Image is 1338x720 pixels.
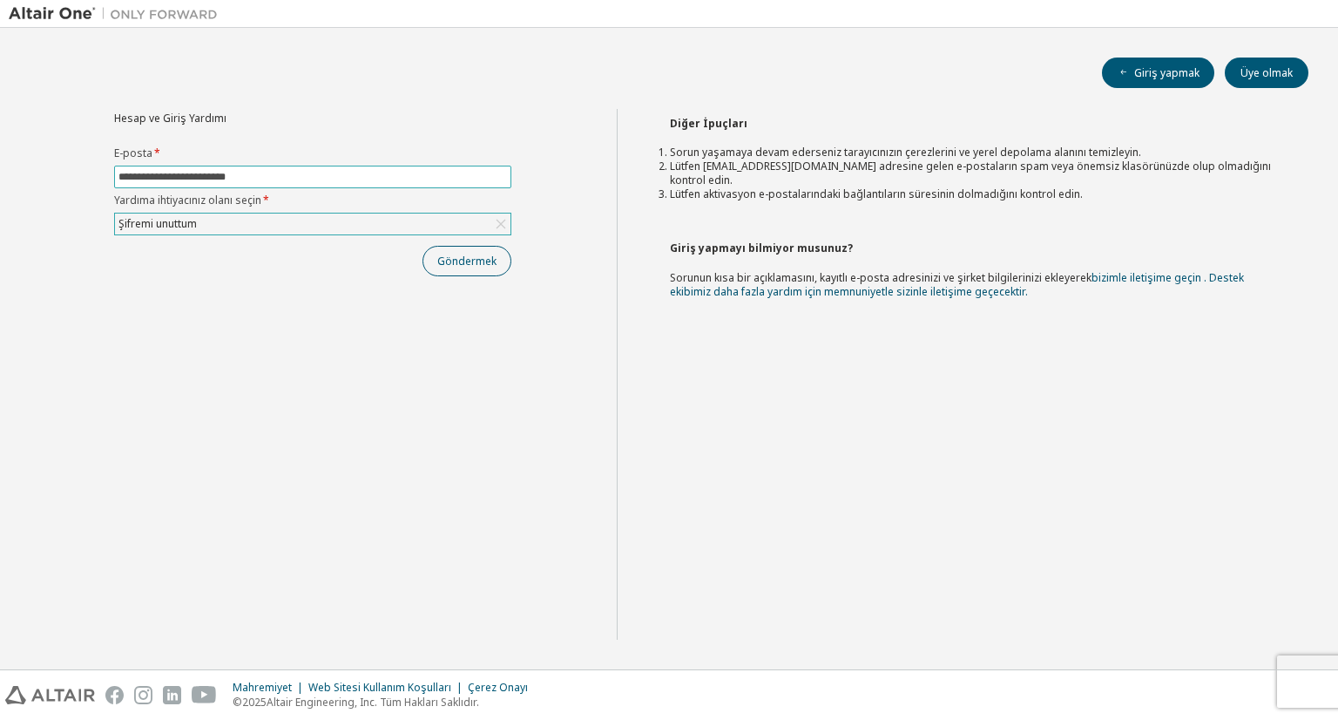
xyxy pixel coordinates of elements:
[422,246,511,276] button: Göndermek
[9,5,226,23] img: Altair Bir
[670,159,1271,187] font: Lütfen [EMAIL_ADDRESS][DOMAIN_NAME] adresine gelen e-postaların spam veya önemsiz klasörünüzde ol...
[670,116,747,131] font: Diğer İpuçları
[115,214,510,234] div: Şifremi unuttum
[437,254,497,268] font: Göndermek
[114,193,261,207] font: Yardıma ihtiyacınız olanı seçin
[670,187,1083,201] font: Lütfen aktivasyon e-postalarındaki bağlantıların süresinin dolmadığını kontrol edin.
[163,686,181,704] img: linkedin.svg
[1240,65,1293,80] font: Üye olmak
[670,270,1244,299] a: bizimle iletişime geçin . Destek ekibimiz daha fazla yardım için memnuniyetle sizinle iletişime g...
[468,680,528,695] font: Çerez Onayı
[308,680,451,695] font: Web Sitesi Kullanım Koşulları
[670,270,1091,285] font: Sorunun kısa bir açıklamasını, kayıtlı e-posta adresinizi ve şirket bilgilerinizi ekleyerek
[670,241,853,255] font: Giriş yapmayı bilmiyor musunuz?
[1102,58,1214,88] button: Giriş yapmak
[114,111,226,126] font: Hesap ve Giriş Yardımı
[233,695,242,710] font: ©
[242,695,267,710] font: 2025
[1134,65,1199,80] font: Giriş yapmak
[105,686,124,704] img: facebook.svg
[267,695,479,710] font: Altair Engineering, Inc. Tüm Hakları Saklıdır.
[1225,58,1308,88] button: Üye olmak
[192,686,217,704] img: youtube.svg
[5,686,95,704] img: altair_logo.svg
[114,146,152,160] font: E-posta
[118,216,197,231] font: Şifremi unuttum
[134,686,152,704] img: instagram.svg
[670,145,1141,160] font: Sorun yaşamaya devam ederseniz tarayıcınızın çerezlerini ve yerel depolama alanını temizleyin.
[233,680,292,695] font: Mahremiyet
